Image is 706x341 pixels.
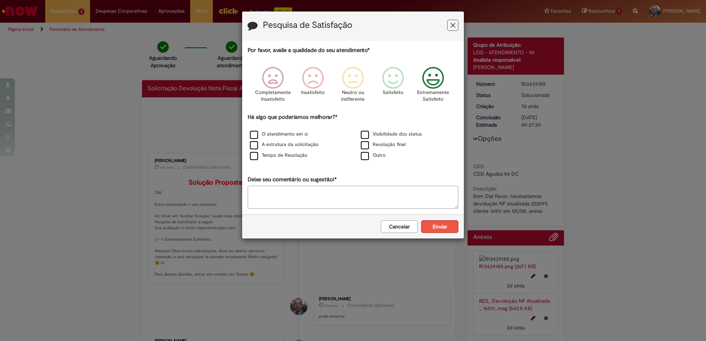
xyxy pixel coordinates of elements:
label: A estrutura da solicitação [250,141,319,148]
div: Satisfeito [374,61,412,112]
label: Resolução final [361,141,406,148]
label: Tempo de Resolução [250,152,307,159]
label: Deixe seu comentário ou sugestão!* [248,176,337,184]
div: Neutro ou indiferente [334,61,372,112]
button: Cancelar [381,220,418,233]
label: Pesquisa de Satisfação [263,20,352,30]
label: Outro [361,152,386,159]
div: Completamente Insatisfeito [254,61,291,112]
p: Extremamente Satisfeito [417,89,449,103]
div: Extremamente Satisfeito [414,61,452,112]
div: Insatisfeito [294,61,332,112]
p: Satisfeito [383,89,403,96]
p: Insatisfeito [301,89,325,96]
p: Completamente Insatisfeito [255,89,291,103]
label: Por favor, avalie a qualidade do seu atendimento* [248,46,370,54]
p: Neutro ou indiferente [340,89,366,103]
button: Enviar [421,220,458,233]
label: O atendimento em si [250,131,308,138]
div: Há algo que poderíamos melhorar?* [248,113,458,161]
label: Visibilidade dos status [361,131,422,138]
